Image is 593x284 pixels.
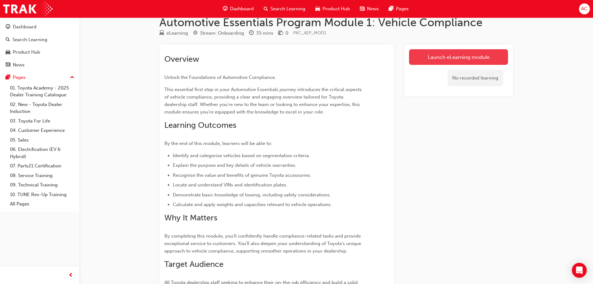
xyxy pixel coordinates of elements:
[164,75,276,80] span: Unlock the Foundations of Automotive Compliance.
[315,5,320,13] span: car-icon
[249,31,254,36] span: clock-icon
[7,83,77,100] a: 01. Toyota Academy - 2025 Dealer Training Catalogue
[2,21,77,33] a: Dashboard
[173,202,332,207] span: Calculate and apply weights and capacities relevant to vehicle operations.
[264,5,268,13] span: search-icon
[389,5,393,13] span: pages-icon
[2,46,77,58] a: Product Hub
[7,161,77,171] a: 07. Parts21 Certification
[173,192,331,198] span: Demonstrate basic knowledge of towing, including safety considerations.
[223,5,228,13] span: guage-icon
[164,87,363,115] span: This essential first step in your Automotive Essentials journey introduces the critical aspects o...
[164,233,362,254] span: By completing this module, you'll confidently handle compliance-related tasks and provide excepti...
[193,31,198,36] span: target-icon
[6,37,10,43] span: search-icon
[6,50,10,55] span: car-icon
[293,30,326,36] span: Learning resource code
[322,5,350,12] span: Product Hub
[7,126,77,135] a: 04. Customer Experience
[7,190,77,200] a: 10. TUNE Rev-Up Training
[259,2,310,15] a: search-iconSearch Learning
[367,5,379,12] span: News
[384,2,414,15] a: pages-iconPages
[2,72,77,83] button: Pages
[278,29,288,37] div: Price
[167,30,188,37] div: eLearning
[164,54,199,64] span: Overview
[7,145,77,161] a: 06. Electrification (EV & Hybrid)
[355,2,384,15] a: news-iconNews
[6,62,10,68] span: news-icon
[3,2,53,16] img: Trak
[7,180,77,190] a: 09. Technical Training
[13,74,26,81] div: Pages
[396,5,409,12] span: Pages
[173,182,287,188] span: Locate and understand VINs and identification plates.
[7,116,77,126] a: 03. Toyota For Life
[159,29,188,37] div: Type
[164,259,224,269] span: Target Audience
[581,5,587,12] span: AC
[159,31,164,36] span: learningResourceType_ELEARNING-icon
[70,74,74,82] span: up-icon
[12,36,47,43] div: Search Learning
[13,49,40,56] div: Product Hub
[572,263,587,278] div: Open Intercom Messenger
[249,29,273,37] div: Duration
[159,16,513,29] h1: Automotive Essentials Program Module 1: Vehicle Compliance
[285,30,288,37] div: 0
[7,135,77,145] a: 05. Sales
[6,75,10,80] span: pages-icon
[360,5,365,13] span: news-icon
[173,153,310,158] span: Identify and categorise vehicles based on segmentation criteria.
[579,3,590,14] button: AC
[7,171,77,181] a: 08. Service Training
[164,141,272,146] span: By the end of this module, learners will be able to:
[278,31,283,36] span: money-icon
[13,61,25,69] div: News
[448,70,503,86] div: No recorded learning
[230,5,254,12] span: Dashboard
[200,30,244,37] div: Stream: Onboarding
[164,213,217,223] span: Why It Matters
[256,30,273,37] div: 35 mins
[218,2,259,15] a: guage-iconDashboard
[271,5,305,12] span: Search Learning
[310,2,355,15] a: car-iconProduct Hub
[13,23,36,31] div: Dashboard
[68,272,73,279] span: prev-icon
[2,34,77,46] a: Search Learning
[7,199,77,209] a: All Pages
[2,20,77,72] button: DashboardSearch LearningProduct HubNews
[6,24,10,30] span: guage-icon
[7,100,77,116] a: 02. New - Toyota Dealer Induction
[409,49,508,65] a: Launch eLearning module
[2,59,77,71] a: News
[173,162,296,168] span: Explain the purpose and key details of vehicle warranties.
[193,29,244,37] div: Stream
[173,172,311,178] span: Recognise the value and benefits of genuine Toyota accessories.
[164,120,236,130] span: Learning Outcomes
